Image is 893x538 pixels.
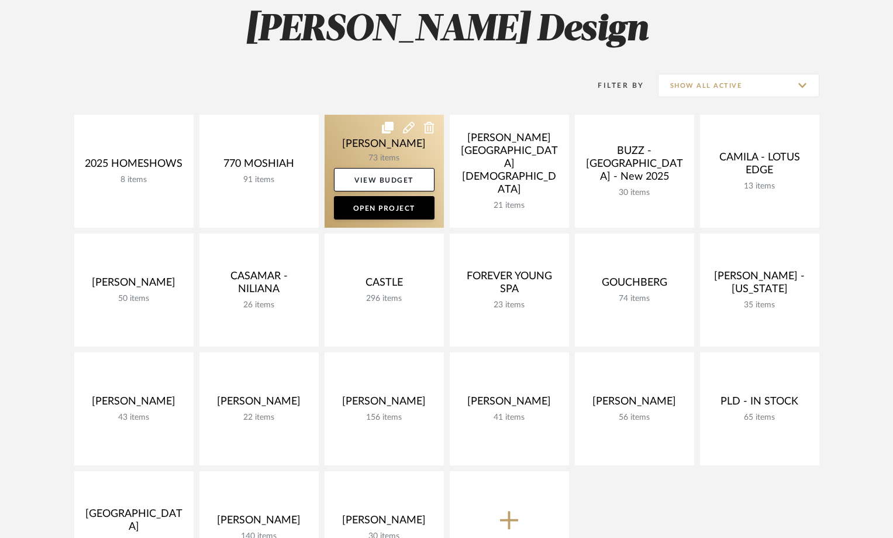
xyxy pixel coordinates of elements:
[84,294,184,304] div: 50 items
[84,508,184,538] div: [GEOGRAPHIC_DATA]
[209,300,309,310] div: 26 items
[584,145,685,188] div: BUZZ - [GEOGRAPHIC_DATA] - New 2025
[209,270,309,300] div: CASAMAR - NILIANA
[334,276,435,294] div: CASTLE
[209,395,309,413] div: [PERSON_NAME]
[209,514,309,532] div: [PERSON_NAME]
[459,201,560,211] div: 21 items
[584,413,685,423] div: 56 items
[334,168,435,191] a: View Budget
[209,157,309,175] div: 770 MOSHIAH
[84,157,184,175] div: 2025 HOMESHOWS
[334,413,435,423] div: 156 items
[209,175,309,185] div: 91 items
[84,276,184,294] div: [PERSON_NAME]
[26,8,868,52] h2: [PERSON_NAME] Design
[583,80,644,91] div: Filter By
[584,294,685,304] div: 74 items
[459,132,560,201] div: [PERSON_NAME][GEOGRAPHIC_DATA][DEMOGRAPHIC_DATA]
[584,395,685,413] div: [PERSON_NAME]
[334,395,435,413] div: [PERSON_NAME]
[709,300,810,310] div: 35 items
[459,300,560,310] div: 23 items
[459,413,560,423] div: 41 items
[709,151,810,181] div: CAMILA - LOTUS EDGE
[209,413,309,423] div: 22 items
[584,276,685,294] div: GOUCHBERG
[84,395,184,413] div: [PERSON_NAME]
[334,514,435,532] div: [PERSON_NAME]
[709,270,810,300] div: [PERSON_NAME] - [US_STATE]
[84,175,184,185] div: 8 items
[584,188,685,198] div: 30 items
[334,196,435,220] a: Open Project
[459,395,560,413] div: [PERSON_NAME]
[334,294,435,304] div: 296 items
[709,181,810,191] div: 13 items
[84,413,184,423] div: 43 items
[709,395,810,413] div: PLD - IN STOCK
[709,413,810,423] div: 65 items
[459,270,560,300] div: FOREVER YOUNG SPA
